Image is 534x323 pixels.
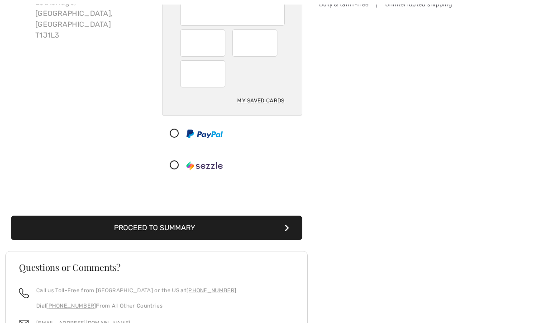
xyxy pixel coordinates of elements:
[186,161,223,170] img: Sezzle
[19,288,29,298] img: call
[36,302,236,310] p: Dial From All Other Countries
[19,263,294,272] h3: Questions or Comments?
[187,63,219,84] iframe: Secure Credit Card Frame - CVV
[239,33,272,53] iframe: Secure Credit Card Frame - Expiration Year
[237,93,284,108] div: My Saved Cards
[46,303,96,309] a: [PHONE_NUMBER]
[186,130,223,138] img: PayPal
[187,2,279,23] iframe: Secure Credit Card Frame - Credit Card Number
[11,216,302,240] button: Proceed to Summary
[186,287,236,294] a: [PHONE_NUMBER]
[187,33,219,53] iframe: Secure Credit Card Frame - Expiration Month
[36,286,236,294] p: Call us Toll-Free from [GEOGRAPHIC_DATA] or the US at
